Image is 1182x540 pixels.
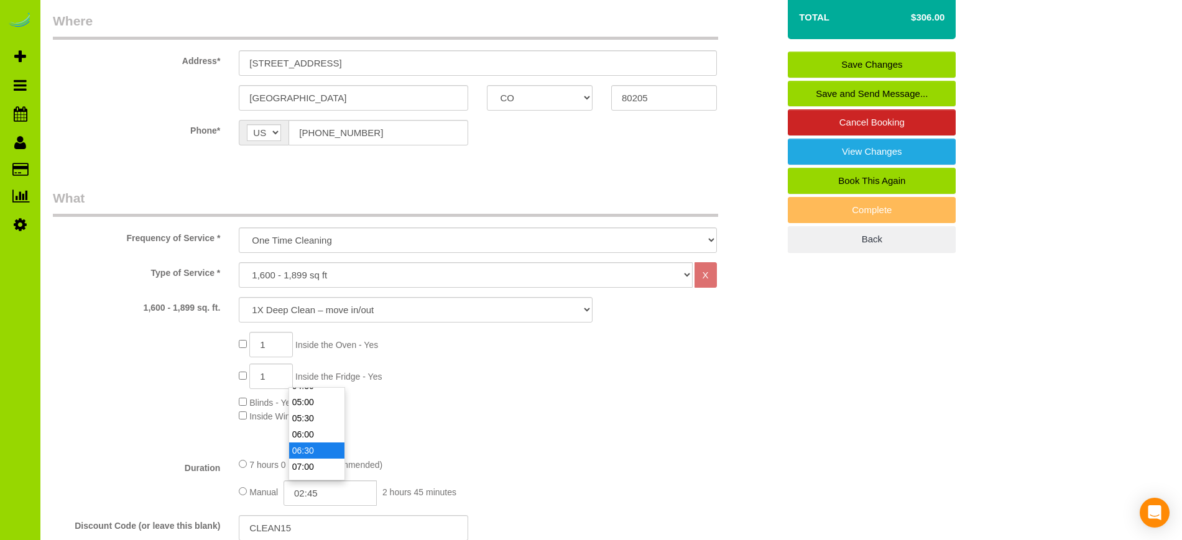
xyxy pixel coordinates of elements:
input: Phone* [289,120,468,145]
a: Back [788,226,956,252]
label: Address* [44,50,229,67]
li: 05:00 [289,394,344,410]
a: Book This Again [788,168,956,194]
div: Open Intercom Messenger [1140,498,1170,528]
label: Duration [44,457,229,474]
h4: $306.00 [874,12,944,23]
a: Save and Send Message... [788,81,956,107]
li: 05:30 [289,410,344,426]
span: 7 hours 0 minutes (recommended) [249,460,382,470]
label: Frequency of Service * [44,227,229,244]
img: Automaid Logo [7,12,32,30]
span: Manual [249,487,278,497]
span: Inside Windows - Yes [249,411,332,421]
legend: What [53,189,718,217]
label: 1,600 - 1,899 sq. ft. [44,297,229,314]
input: City* [239,85,468,111]
label: Type of Service * [44,262,229,279]
span: Inside the Oven - Yes [295,340,378,350]
span: Inside the Fridge - Yes [295,372,382,382]
input: Zip Code* [611,85,717,111]
li: 07:30 [289,475,344,491]
strong: Total [799,12,829,22]
li: 06:30 [289,442,344,459]
span: 2 hours 45 minutes [382,487,456,497]
a: Save Changes [788,52,956,78]
span: Blinds - Yes [249,398,295,408]
li: 07:00 [289,459,344,475]
a: View Changes [788,139,956,165]
a: Cancel Booking [788,109,956,135]
li: 06:00 [289,426,344,442]
legend: Where [53,12,718,40]
label: Discount Code (or leave this blank) [44,515,229,532]
label: Phone* [44,120,229,137]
